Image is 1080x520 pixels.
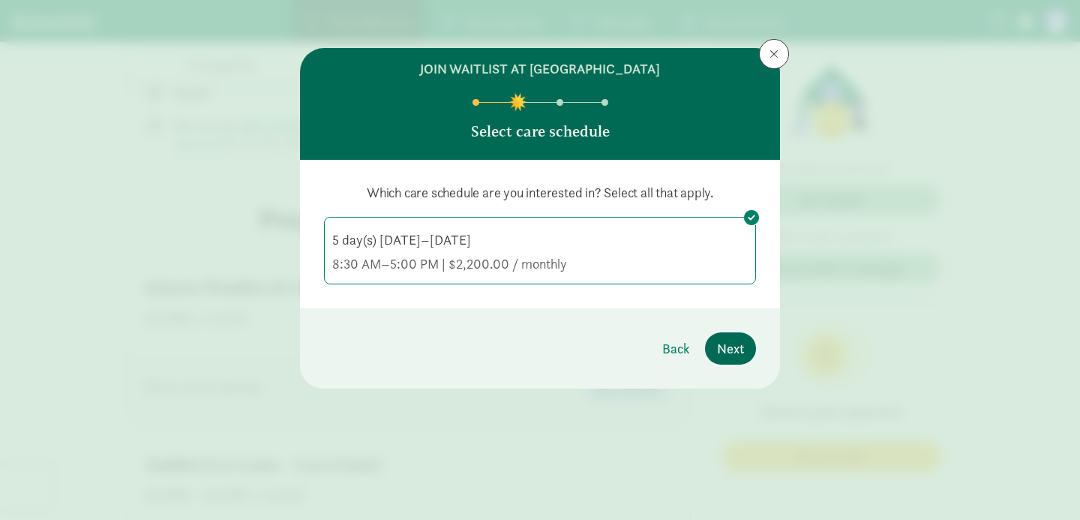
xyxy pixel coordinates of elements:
button: Back [650,332,702,365]
div: 5 day(s) [DATE]–[DATE] [332,231,748,249]
button: Next [705,332,756,365]
span: Back [662,338,690,359]
span: Next [717,338,744,359]
p: Which care schedule are you interested in? Select all that apply. [324,184,756,202]
p: Select care schedule [471,121,610,142]
div: 8:30 AM–5:00 PM | $2,200.00 / monthly [332,255,748,273]
h6: join waitlist at [GEOGRAPHIC_DATA] [420,60,660,78]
